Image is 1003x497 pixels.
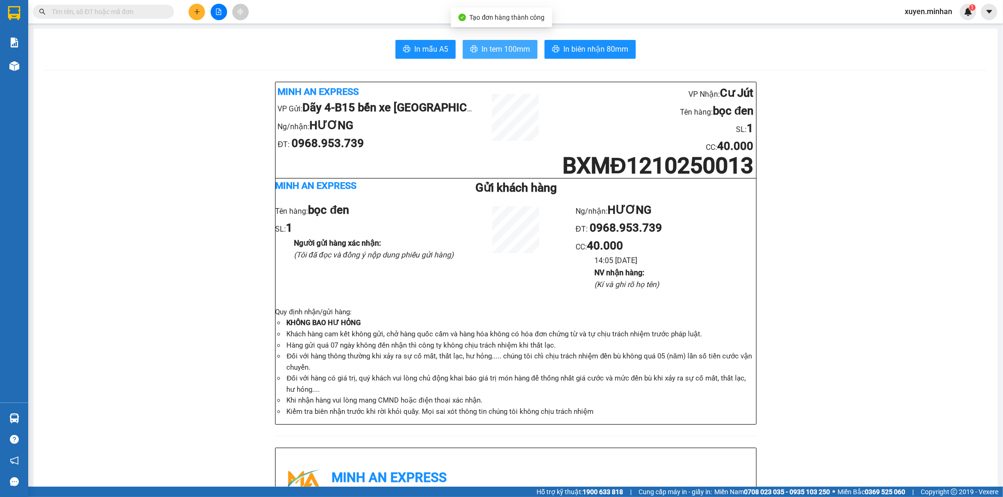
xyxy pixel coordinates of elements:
[52,7,163,17] input: Tìm tên, số ĐT hoặc mã đơn
[287,318,361,327] strong: KHÔNG BAO HƯ HỎNG
[9,38,19,47] img: solution-icon
[475,181,557,194] b: Gửi khách hàng
[545,40,636,59] button: printerIn biên nhận 80mm
[286,221,293,234] b: 1
[639,487,712,497] span: Cung cấp máy in - giấy in:
[278,86,359,97] b: Minh An Express
[303,101,505,114] b: Dãy 4-B15 bến xe [GEOGRAPHIC_DATA]
[555,138,754,155] li: CC
[110,19,176,31] div: LIÊN
[8,6,20,20] img: logo-vxr
[211,4,227,20] button: file-add
[285,395,756,406] li: Khi nhận hàng vui lòng mang CMND hoặc điện thoại xác nhận.
[594,255,756,266] li: 14:05 [DATE]
[594,280,659,289] i: (Kí và ghi rõ họ tên)
[470,45,478,54] span: printer
[482,43,530,55] span: In tem 100mm
[555,155,754,176] h1: BXMĐ1210250013
[276,307,756,418] div: Quy định nhận/gửi hàng :
[278,99,476,117] li: VP Gửi:
[285,351,756,373] li: Đối với hàng thông thường khi xảy ra sự cố mất, thất lạc, hư hỏng..... chúng tôi chỉ chịu trách n...
[713,104,754,117] b: bọc đen
[110,31,176,44] div: 0987600744
[912,487,914,497] span: |
[587,239,623,252] b: 40.000
[285,340,756,351] li: Hàng gửi quá 07 ngày không đến nhận thì công ty không chịu trách nhiệm khi thất lạc.
[395,40,456,59] button: printerIn mẫu A5
[951,489,957,495] span: copyright
[237,8,244,15] span: aim
[9,61,19,71] img: warehouse-icon
[555,120,754,138] li: SL:
[308,203,349,217] b: bọc đen
[285,329,756,340] li: Khách hàng cam kết không gửi, chở hàng quốc cấm và hàng hóa không có hóa đơn chứng từ và tự chịu ...
[10,456,19,465] span: notification
[189,4,205,20] button: plus
[9,413,19,423] img: warehouse-icon
[458,14,466,21] span: check-circle
[276,180,357,191] b: Minh An Express
[109,49,177,62] div: 40.000
[555,85,754,102] li: VP Nhận:
[715,143,753,152] span: :
[555,102,754,120] li: Tên hàng:
[583,488,623,496] strong: 1900 633 818
[278,117,476,135] li: Ng/nhận:
[109,52,122,62] span: CC :
[463,40,537,59] button: printerIn tem 100mm
[332,470,447,485] b: Minh An Express
[717,140,753,153] b: 40.000
[194,8,200,15] span: plus
[594,268,644,277] b: NV nhận hàng :
[285,373,756,395] li: Đối với hàng có giá trị, quý khách vui lòng chủ động khai báo giá trị món hàng để thống nhất giá ...
[747,122,753,135] b: 1
[276,219,456,237] li: SL:
[10,435,19,444] span: question-circle
[470,14,545,21] span: Tạo đơn hàng thành công
[832,490,835,494] span: ⚪️
[278,135,476,153] li: ĐT:
[981,4,997,20] button: caret-down
[8,68,176,80] div: Tên hàng: tg ( : 1 )
[276,202,456,219] li: Tên hàng:
[576,202,756,290] ul: CC
[630,487,632,497] span: |
[576,202,756,219] li: Ng/nhận:
[590,221,662,234] b: 0968.953.739
[563,43,628,55] span: In biên nhận 80mm
[714,487,830,497] span: Miền Nam
[537,487,623,497] span: Hỗ trợ kỹ thuật:
[285,406,756,418] li: Kiểm tra biên nhận trước khi rời khỏi quầy. Mọi sai xót thông tin chúng tôi không chịu trách nhiệm
[294,250,454,259] i: (Tôi đã đọc và đồng ý nộp dung phiếu gửi hàng)
[964,8,972,16] img: icon-new-feature
[585,242,623,251] span: :
[8,8,103,31] div: Dãy 4-B15 bến xe [GEOGRAPHIC_DATA]
[608,203,651,217] b: HƯƠNG
[744,488,830,496] strong: 0708 023 035 - 0935 103 250
[576,219,756,237] li: ĐT:
[10,477,19,486] span: message
[110,8,176,19] div: Đăk Mil
[552,45,560,54] span: printer
[215,8,222,15] span: file-add
[985,8,994,16] span: caret-down
[837,487,905,497] span: Miền Bắc
[8,9,23,19] span: Gửi:
[969,4,976,11] sup: 1
[294,239,381,248] b: Người gửi hàng xác nhận :
[232,4,249,20] button: aim
[292,137,364,150] b: 0968.953.739
[414,43,448,55] span: In mẫu A5
[71,67,84,80] span: SL
[971,4,974,11] span: 1
[403,45,411,54] span: printer
[310,119,354,132] b: HƯƠNG
[720,86,753,100] b: Cư Jút
[897,6,960,17] span: xuyen.minhan
[865,488,905,496] strong: 0369 525 060
[110,9,133,19] span: Nhận:
[39,8,46,15] span: search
